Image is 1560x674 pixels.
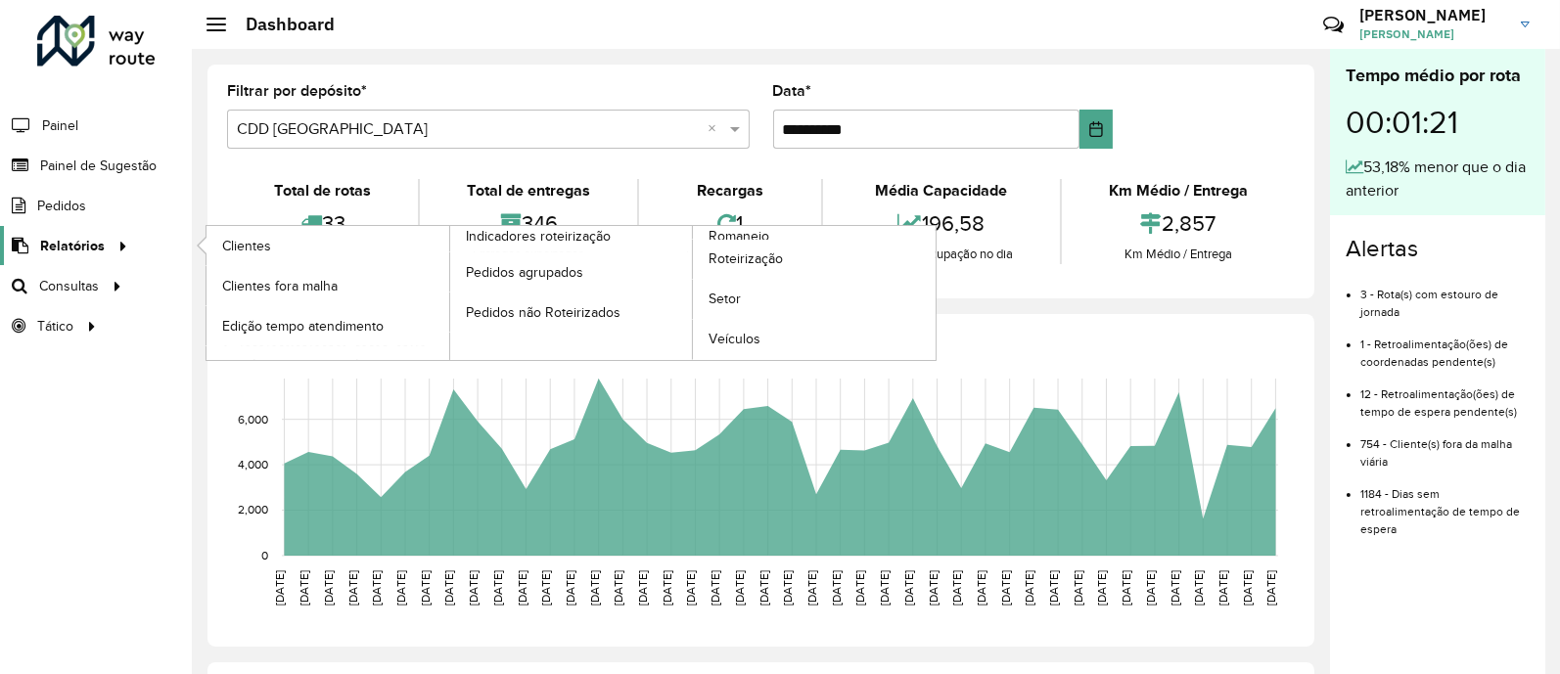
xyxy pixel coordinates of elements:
[999,570,1012,606] text: [DATE]
[902,570,915,606] text: [DATE]
[539,570,552,606] text: [DATE]
[1360,371,1530,421] li: 12 - Retroalimentação(ões) de tempo de espera pendente(s)
[1079,110,1113,149] button: Choose Date
[261,549,268,562] text: 0
[1096,570,1109,606] text: [DATE]
[1241,570,1254,606] text: [DATE]
[467,570,480,606] text: [DATE]
[661,570,673,606] text: [DATE]
[927,570,940,606] text: [DATE]
[1346,235,1530,263] h4: Alertas
[206,306,449,345] a: Edição tempo atendimento
[238,413,268,426] text: 6,000
[1216,570,1229,606] text: [DATE]
[781,570,794,606] text: [DATE]
[298,570,310,606] text: [DATE]
[773,79,812,103] label: Data
[273,570,286,606] text: [DATE]
[693,240,936,279] a: Roteirização
[419,570,432,606] text: [DATE]
[975,570,987,606] text: [DATE]
[693,320,936,359] a: Veículos
[1169,570,1181,606] text: [DATE]
[693,280,936,319] a: Setor
[612,570,624,606] text: [DATE]
[564,570,576,606] text: [DATE]
[425,179,632,202] div: Total de entregas
[1346,156,1530,202] div: 53,18% menor que o dia anterior
[878,570,891,606] text: [DATE]
[40,156,157,176] span: Painel de Sugestão
[709,226,769,247] span: Romaneio
[1023,570,1035,606] text: [DATE]
[950,570,963,606] text: [DATE]
[346,570,359,606] text: [DATE]
[206,226,449,265] a: Clientes
[805,570,818,606] text: [DATE]
[450,292,693,332] a: Pedidos não Roteirizados
[685,570,698,606] text: [DATE]
[1346,63,1530,89] div: Tempo médio por rota
[232,202,413,245] div: 33
[1360,271,1530,321] li: 3 - Rota(s) com estouro de jornada
[39,276,99,296] span: Consultas
[425,202,632,245] div: 346
[491,570,504,606] text: [DATE]
[322,570,335,606] text: [DATE]
[37,316,73,337] span: Tático
[828,179,1055,202] div: Média Capacidade
[1192,570,1205,606] text: [DATE]
[709,570,721,606] text: [DATE]
[1312,4,1354,46] a: Contato Rápido
[1360,321,1530,371] li: 1 - Retroalimentação(ões) de coordenadas pendente(s)
[394,570,407,606] text: [DATE]
[226,14,335,35] h2: Dashboard
[222,316,384,337] span: Edição tempo atendimento
[757,570,770,606] text: [DATE]
[466,262,583,283] span: Pedidos agrupados
[1359,25,1506,43] span: [PERSON_NAME]
[450,252,693,292] a: Pedidos agrupados
[1047,570,1060,606] text: [DATE]
[1346,89,1530,156] div: 00:01:21
[1067,245,1290,264] div: Km Médio / Entrega
[709,289,741,309] span: Setor
[1359,6,1506,24] h3: [PERSON_NAME]
[450,226,937,360] a: Romaneio
[238,458,268,471] text: 4,000
[1120,570,1132,606] text: [DATE]
[206,226,693,360] a: Indicadores roteirização
[853,570,866,606] text: [DATE]
[232,179,413,202] div: Total de rotas
[222,276,338,296] span: Clientes fora malha
[227,79,367,103] label: Filtrar por depósito
[644,202,815,245] div: 1
[709,117,725,141] span: Clear all
[238,504,268,517] text: 2,000
[37,196,86,216] span: Pedidos
[206,266,449,305] a: Clientes fora malha
[1144,570,1157,606] text: [DATE]
[644,179,815,202] div: Recargas
[828,202,1055,245] div: 196,58
[466,302,620,323] span: Pedidos não Roteirizados
[709,248,783,269] span: Roteirização
[516,570,528,606] text: [DATE]
[466,226,611,247] span: Indicadores roteirização
[222,236,271,256] span: Clientes
[733,570,746,606] text: [DATE]
[1265,570,1278,606] text: [DATE]
[1067,179,1290,202] div: Km Médio / Entrega
[588,570,601,606] text: [DATE]
[370,570,383,606] text: [DATE]
[1072,570,1084,606] text: [DATE]
[1067,202,1290,245] div: 2,857
[828,245,1055,264] div: Média de ocupação no dia
[830,570,843,606] text: [DATE]
[1360,421,1530,471] li: 754 - Cliente(s) fora da malha viária
[40,236,105,256] span: Relatórios
[42,115,78,136] span: Painel
[1360,471,1530,538] li: 1184 - Dias sem retroalimentação de tempo de espera
[442,570,455,606] text: [DATE]
[636,570,649,606] text: [DATE]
